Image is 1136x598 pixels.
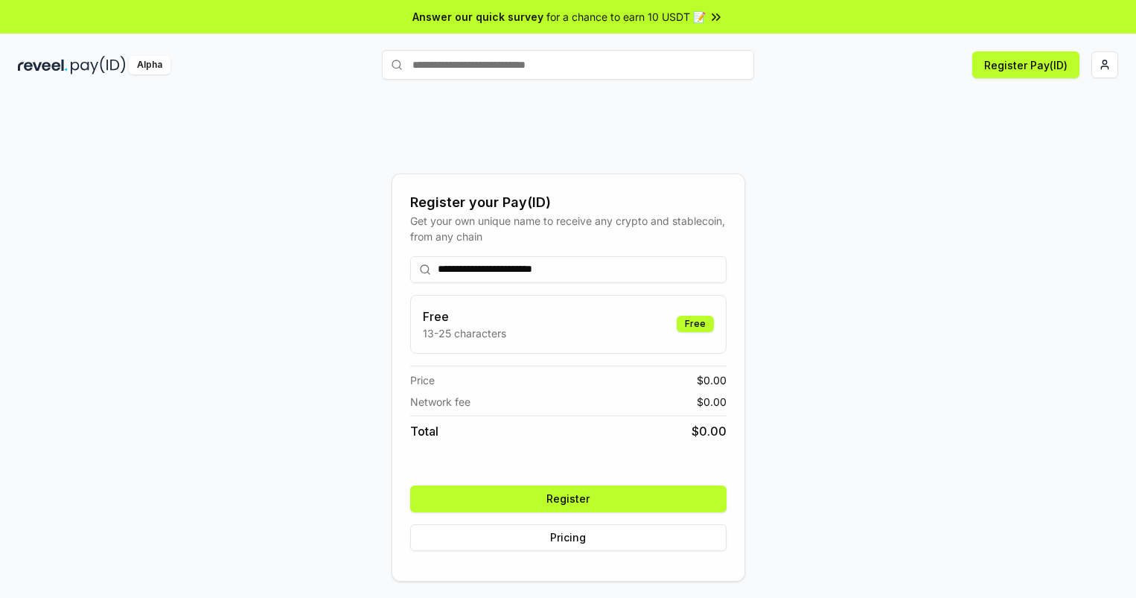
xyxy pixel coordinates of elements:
[71,56,126,74] img: pay_id
[423,308,506,325] h3: Free
[410,394,470,410] span: Network fee
[546,9,706,25] span: for a chance to earn 10 USDT 📝
[410,524,727,551] button: Pricing
[423,325,506,341] p: 13-25 characters
[972,51,1079,78] button: Register Pay(ID)
[410,213,727,244] div: Get your own unique name to receive any crypto and stablecoin, from any chain
[697,394,727,410] span: $ 0.00
[410,372,435,388] span: Price
[129,56,170,74] div: Alpha
[412,9,543,25] span: Answer our quick survey
[677,316,714,332] div: Free
[410,422,438,440] span: Total
[410,486,727,512] button: Register
[692,422,727,440] span: $ 0.00
[410,192,727,213] div: Register your Pay(ID)
[697,372,727,388] span: $ 0.00
[18,56,68,74] img: reveel_dark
